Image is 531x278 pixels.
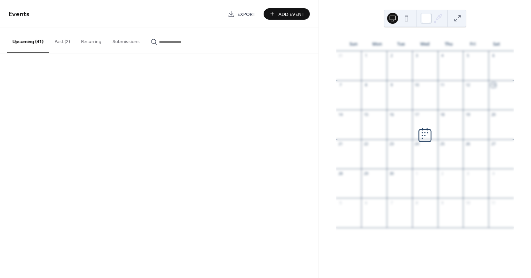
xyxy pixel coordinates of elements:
[264,8,310,20] button: Add Event
[414,53,420,58] div: 3
[414,171,420,176] div: 1
[440,141,445,147] div: 25
[338,53,343,58] div: 31
[414,200,420,205] div: 8
[389,141,394,147] div: 23
[363,200,368,205] div: 6
[491,141,496,147] div: 27
[76,28,107,52] button: Recurring
[491,82,496,88] div: 13
[491,171,496,176] div: 4
[389,171,394,176] div: 30
[223,8,261,20] a: Export
[389,37,413,51] div: Tue
[465,53,470,58] div: 5
[107,28,145,52] button: Submissions
[440,112,445,117] div: 18
[278,11,305,18] span: Add Event
[413,37,437,51] div: Wed
[465,141,470,147] div: 26
[414,82,420,88] div: 10
[389,112,394,117] div: 16
[338,82,343,88] div: 7
[440,171,445,176] div: 2
[414,141,420,147] div: 24
[465,112,470,117] div: 19
[491,112,496,117] div: 20
[440,200,445,205] div: 9
[341,37,365,51] div: Sun
[363,171,368,176] div: 29
[461,37,485,51] div: Fri
[9,8,30,21] span: Events
[491,53,496,58] div: 6
[7,28,49,53] button: Upcoming (41)
[365,37,389,51] div: Mon
[414,112,420,117] div: 17
[491,200,496,205] div: 11
[440,82,445,88] div: 11
[437,37,461,51] div: Thu
[465,82,470,88] div: 12
[363,112,368,117] div: 15
[338,200,343,205] div: 5
[485,37,509,51] div: Sat
[338,171,343,176] div: 28
[49,28,76,52] button: Past (2)
[440,53,445,58] div: 4
[389,82,394,88] div: 9
[389,200,394,205] div: 7
[363,141,368,147] div: 22
[363,82,368,88] div: 8
[363,53,368,58] div: 1
[237,11,256,18] span: Export
[465,200,470,205] div: 10
[389,53,394,58] div: 2
[338,112,343,117] div: 14
[338,141,343,147] div: 21
[465,171,470,176] div: 3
